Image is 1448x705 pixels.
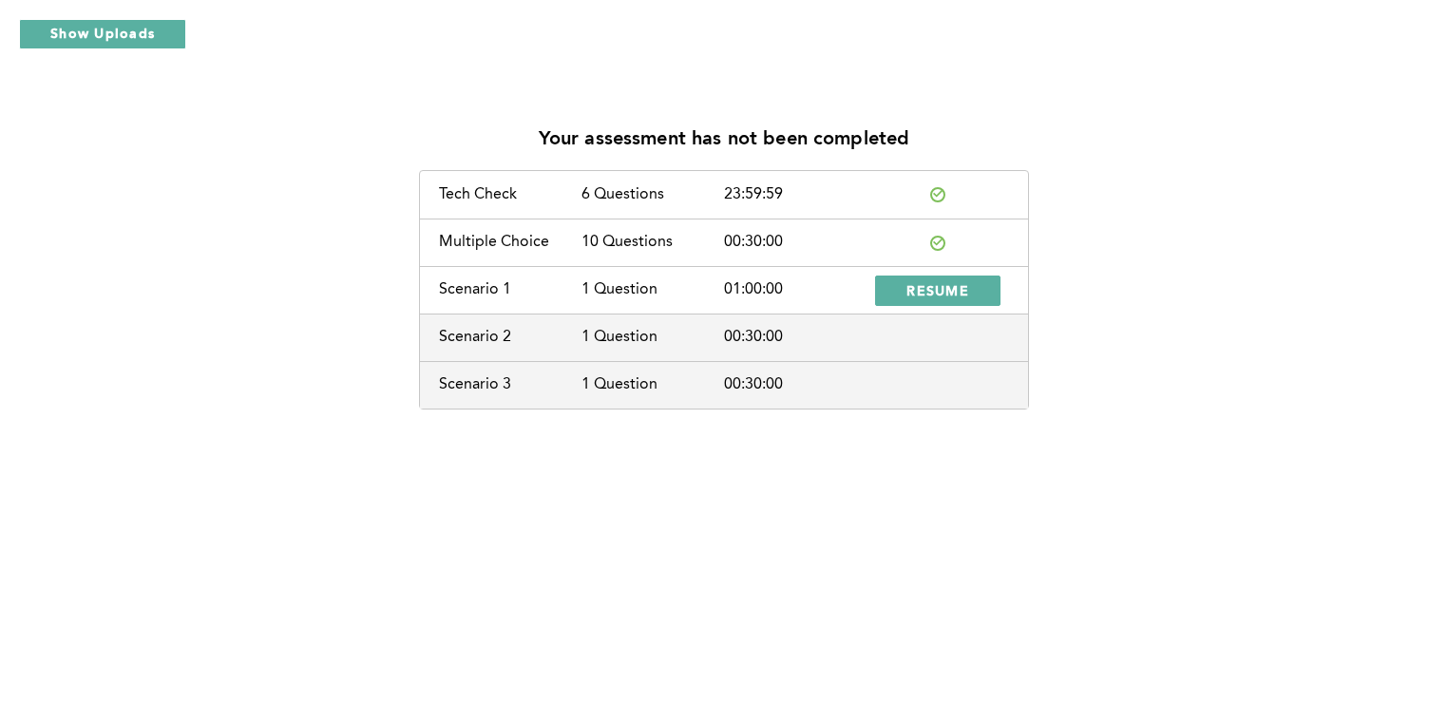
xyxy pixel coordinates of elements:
[539,129,910,151] p: Your assessment has not been completed
[581,234,724,251] div: 10 Questions
[724,186,867,203] div: 23:59:59
[439,329,581,346] div: Scenario 2
[439,376,581,393] div: Scenario 3
[581,186,724,203] div: 6 Questions
[581,281,724,298] div: 1 Question
[724,376,867,393] div: 00:30:00
[581,376,724,393] div: 1 Question
[19,19,186,49] button: Show Uploads
[724,329,867,346] div: 00:30:00
[724,281,867,298] div: 01:00:00
[581,329,724,346] div: 1 Question
[439,234,581,251] div: Multiple Choice
[724,234,867,251] div: 00:30:00
[875,276,1000,306] button: RESUME
[439,281,581,298] div: Scenario 1
[439,186,581,203] div: Tech Check
[906,281,969,299] span: RESUME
